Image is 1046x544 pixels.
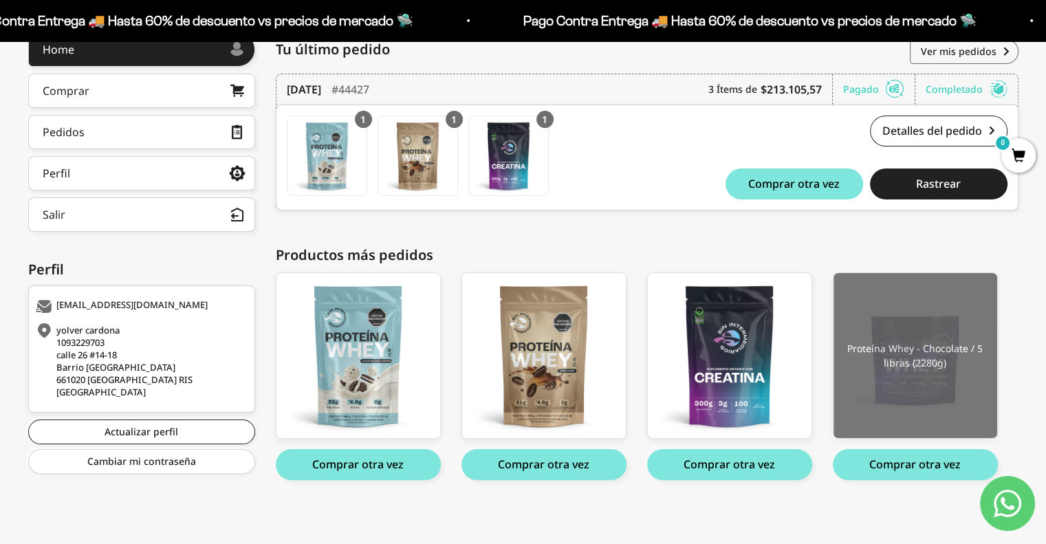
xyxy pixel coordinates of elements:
div: Comprar [43,85,89,96]
div: #44427 [331,74,369,105]
a: Detalles del pedido [870,116,1007,146]
div: Productos más pedidos [276,245,1018,265]
button: Comprar otra vez [726,168,863,199]
a: Proteína Whey -Café - Café / 2 libras (910g) [461,272,626,439]
button: Comprar otra vez [647,449,812,480]
div: Pedidos [43,127,85,138]
img: Translation missing: es.Creatina Monohidrato [469,116,548,195]
button: Salir [28,197,255,232]
mark: 0 [994,135,1011,151]
a: Proteína Whey -Café - Café / 2 libras (910g) [378,116,458,196]
a: Creatina Monohidrato [468,116,549,196]
div: 1 [446,111,463,128]
div: Perfil [43,168,70,179]
div: 1 [355,111,372,128]
img: whey-cc_1LB_large.png [276,273,440,438]
button: Comprar otra vez [833,449,998,480]
a: Proteína Whey - Cookies & Cream - Cookies & Cream / 1 libra (460g) [287,116,367,196]
img: Translation missing: es.Proteína Whey - Cookies & Cream - Cookies & Cream / 1 libra (460g) [287,116,367,195]
img: whey_cafe_2lb_large.png [462,273,626,438]
a: Ver mis pedidos [910,39,1018,64]
div: yolver cardona 1093229703 calle 26 #14-18 Barrio [GEOGRAPHIC_DATA] 661020 [GEOGRAPHIC_DATA] RIS [... [36,324,244,398]
a: Perfil [28,156,255,191]
span: Comprar otra vez [748,178,840,189]
a: Home [28,32,255,67]
span: Tu último pedido [276,39,390,60]
div: Perfil [28,259,255,280]
b: $213.105,57 [761,81,822,98]
time: [DATE] [287,81,321,98]
div: Salir [43,209,65,220]
a: Creatina Monohidrato [647,272,812,439]
button: Comprar otra vez [276,449,441,480]
div: 3 Ítems de [708,74,833,105]
div: Completado [926,74,1007,105]
div: 1 [536,111,554,128]
a: Cambiar mi contraseña [28,449,255,474]
a: Proteína Whey - Chocolate / 5 libras (2280g) [833,272,998,439]
span: Rastrear [916,178,961,189]
div: Pagado [843,74,915,105]
div: Home [43,44,74,55]
a: 0 [1001,149,1036,164]
a: Actualizar perfil [28,420,255,444]
a: Comprar [28,74,255,108]
button: Rastrear [870,168,1007,199]
img: creatina_01_large.png [648,273,811,438]
div: [EMAIL_ADDRESS][DOMAIN_NAME] [36,300,244,314]
button: Comprar otra vez [461,449,626,480]
img: Translation missing: es.Proteína Whey -Café - Café / 2 libras (910g) [378,116,457,195]
p: Pago Contra Entrega 🚚 Hasta 60% de descuento vs precios de mercado 🛸 [521,10,974,32]
a: Pedidos [28,115,255,149]
a: Proteína Whey - Cookies & Cream - Cookies & Cream / 1 libra (460g) [276,272,441,439]
img: whey-chocolate_5LB-front_large.png [833,273,997,438]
